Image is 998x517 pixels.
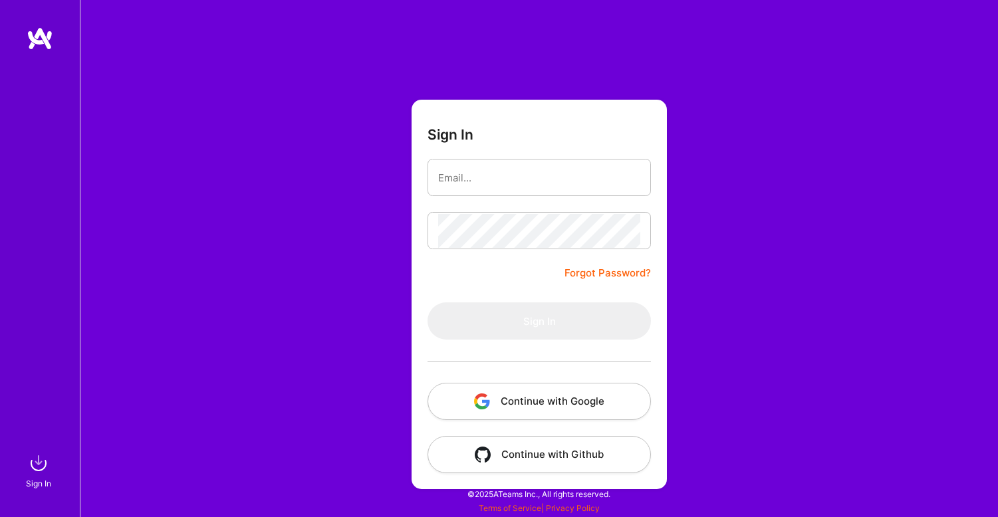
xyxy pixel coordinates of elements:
[26,476,51,490] div: Sign In
[474,393,490,409] img: icon
[428,126,473,143] h3: Sign In
[428,302,651,340] button: Sign In
[25,450,52,476] img: sign in
[475,447,491,463] img: icon
[428,383,651,420] button: Continue with Google
[479,503,600,513] span: |
[438,161,640,195] input: Email...
[80,477,998,510] div: © 2025 ATeams Inc., All rights reserved.
[564,265,651,281] a: Forgot Password?
[546,503,600,513] a: Privacy Policy
[428,436,651,473] button: Continue with Github
[27,27,53,51] img: logo
[28,450,52,490] a: sign inSign In
[479,503,541,513] a: Terms of Service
